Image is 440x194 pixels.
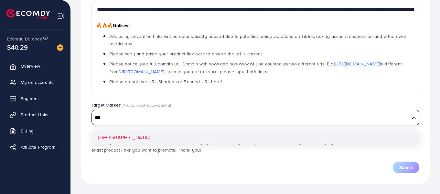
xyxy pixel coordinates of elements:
[21,144,55,150] span: Affiliate Program
[122,102,171,108] span: (You can add multi-country)
[109,33,406,47] span: Ads using unverified links will be automatically paused due to potential policy violations on Tik...
[6,9,50,19] img: logo
[57,44,63,51] img: image
[5,60,66,73] a: Overview
[96,22,113,29] span: 🔥🔥🔥
[21,63,40,69] span: Overview
[96,22,130,29] span: Notices:
[91,131,419,144] li: [GEOGRAPHIC_DATA]
[7,36,42,42] span: Ecomdy Balance
[119,68,164,75] a: [URL][DOMAIN_NAME]
[109,61,402,74] span: Please notice your full domain url. Domain with www and non-www will be counted as two different ...
[91,138,419,154] p: *Note: If you use unverified product links, the Ecomdy system will notify the support team to rev...
[413,165,435,189] iframe: Chat
[5,76,66,89] a: My ad accounts
[7,42,28,52] span: $40.29
[91,110,419,125] div: Search for option
[109,51,263,57] span: Please copy and paste your product link here to ensure the url is correct.
[5,108,66,121] a: Product Links
[92,113,409,123] input: Search for option
[91,102,171,108] label: Target Market
[21,128,34,134] span: Billing
[5,141,66,154] a: Affiliate Program
[393,162,419,173] button: Submit
[5,124,66,137] a: Billing
[399,164,413,171] span: Submit
[334,61,380,67] a: [URL][DOMAIN_NAME]
[21,95,39,102] span: Payment
[57,12,64,20] img: menu
[21,79,54,86] span: My ad accounts
[21,111,48,118] span: Product Links
[5,92,66,105] a: Payment
[109,78,222,85] span: Please do not use URL Shortens or Banned URL here!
